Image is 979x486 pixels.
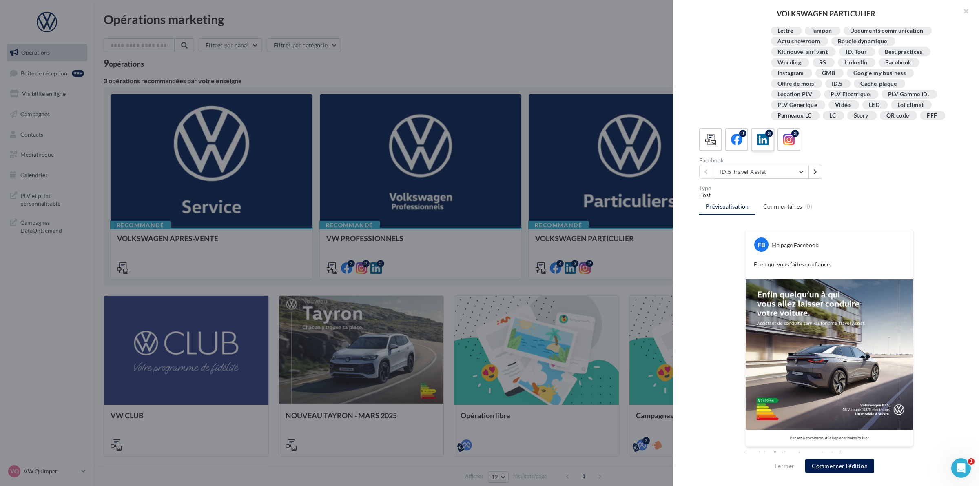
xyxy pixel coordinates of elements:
div: Loi climat [897,102,924,108]
div: Cache-plaque [860,81,897,87]
div: PLV Electrique [831,91,870,98]
div: Location PLV [777,91,813,98]
div: Kit nouvel arrivant [777,49,828,55]
div: Actu showroom [777,38,820,44]
p: Et en qui vous faites confiance. [754,260,905,269]
div: LED [869,102,879,108]
div: 4 [739,130,746,137]
div: Panneaux LC [777,113,812,119]
div: FFF [927,113,937,119]
div: FB [754,237,769,252]
div: ID. Tour [846,49,867,55]
iframe: Intercom live chat [951,458,971,478]
div: Tampon [811,28,832,34]
div: GMB [822,70,835,76]
div: ID.5 [832,81,842,87]
div: Offre de mois [777,81,814,87]
div: Facebook [885,60,911,66]
div: 3 [765,130,773,137]
div: Type [699,185,959,191]
div: Lettre [777,28,793,34]
span: Commentaires [763,202,802,211]
div: Boucle dynamique [838,38,887,44]
div: Facebook [699,158,826,163]
button: Commencer l'édition [805,459,874,473]
div: QR code [886,113,909,119]
div: Documents communication [850,28,924,34]
div: Google my business [853,70,906,76]
div: Linkedln [844,60,868,66]
span: 1 [968,458,975,465]
div: VOLKSWAGEN PARTICULIER [686,10,966,17]
div: La prévisualisation est non-contractuelle [745,447,913,457]
div: 3 [791,130,799,137]
div: Best practices [885,49,922,55]
div: Story [854,113,868,119]
button: ID.5 Travel Assist [713,165,808,179]
div: Instagram [777,70,804,76]
div: Ma page Facebook [771,241,818,249]
div: PLV Generique [777,102,817,108]
div: LC [829,113,836,119]
div: PLV Gamme ID. [888,91,929,98]
button: Fermer [771,461,797,471]
div: RS [819,60,826,66]
div: Post [699,191,959,199]
div: Vidéo [835,102,851,108]
div: Wording [777,60,801,66]
span: (0) [805,203,812,210]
